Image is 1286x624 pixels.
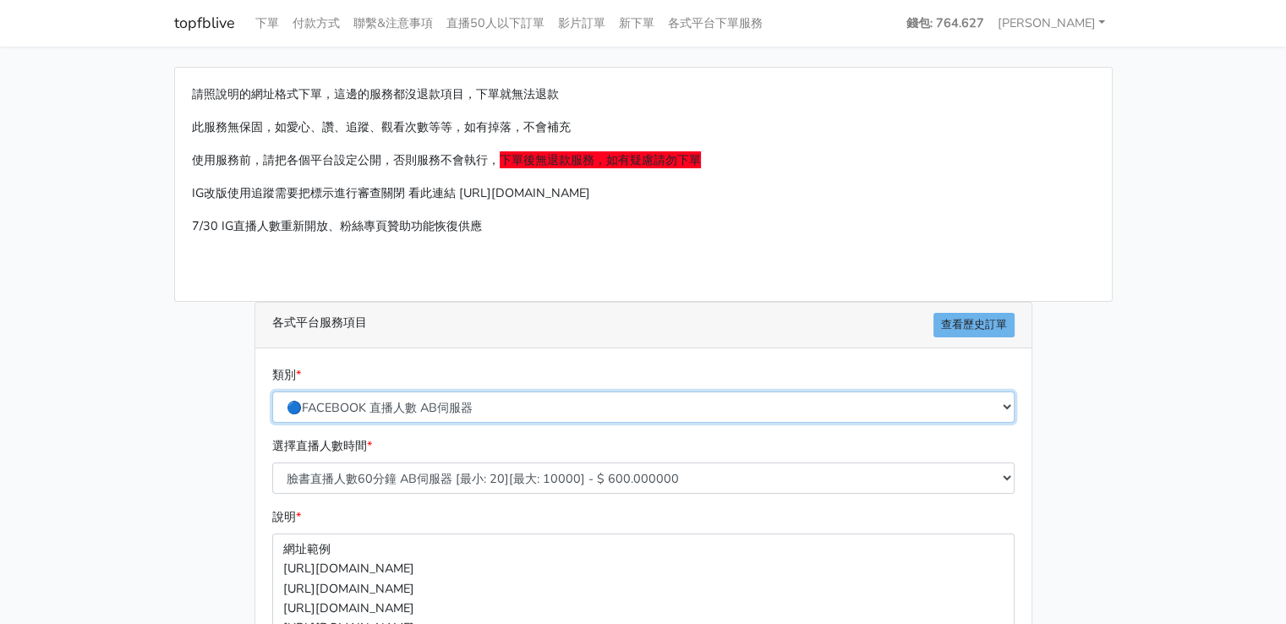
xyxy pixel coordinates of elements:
a: 聯繫&注意事項 [347,7,440,40]
a: [PERSON_NAME] [991,7,1113,40]
p: 使用服務前，請把各個平台設定公開，否則服務不會執行， [192,151,1095,170]
label: 類別 [272,365,301,385]
p: 請照說明的網址格式下單，這邊的服務都沒退款項目，下單就無法退款 [192,85,1095,104]
label: 說明 [272,507,301,527]
a: 影片訂單 [551,7,612,40]
a: 查看歷史訂單 [933,313,1015,337]
strong: 錢包: 764.627 [906,14,984,31]
label: 選擇直播人數時間 [272,436,372,456]
span: 下單後無退款服務，如有疑慮請勿下單 [500,151,701,168]
a: 付款方式 [286,7,347,40]
a: 直播50人以下訂單 [440,7,551,40]
p: IG改版使用追蹤需要把標示進行審查關閉 看此連結 [URL][DOMAIN_NAME] [192,183,1095,203]
a: topfblive [174,7,235,40]
a: 下單 [249,7,286,40]
p: 此服務無保固，如愛心、讚、追蹤、觀看次數等等，如有掉落，不會補充 [192,118,1095,137]
a: 錢包: 764.627 [900,7,991,40]
a: 新下單 [612,7,661,40]
div: 各式平台服務項目 [255,303,1032,348]
a: 各式平台下單服務 [661,7,769,40]
p: 7/30 IG直播人數重新開放、粉絲專頁贊助功能恢復供應 [192,216,1095,236]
